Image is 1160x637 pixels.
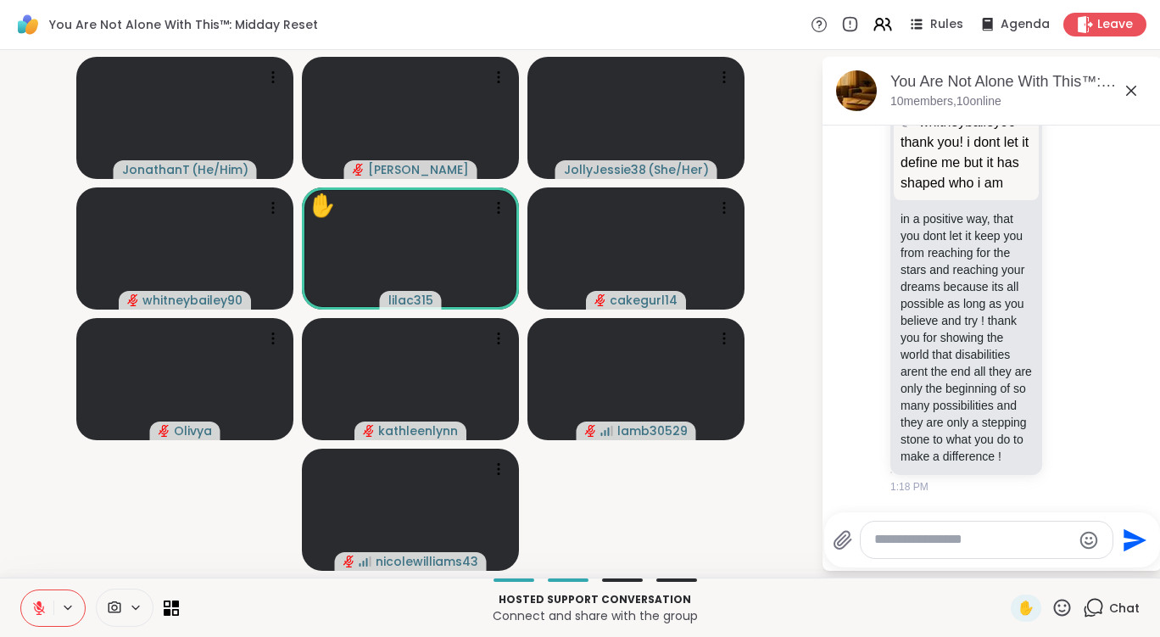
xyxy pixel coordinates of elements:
span: lamb30529 [617,422,688,439]
span: kathleenlynn [378,422,458,439]
span: audio-muted [353,164,365,176]
span: ✋ [1018,598,1035,618]
span: JonathanT [122,161,190,178]
span: JollyJessie38 [564,161,646,178]
span: Leave [1097,16,1133,33]
p: Hosted support conversation [189,592,1001,607]
span: cakegurl14 [610,292,678,309]
span: Rules [930,16,963,33]
button: Send [1113,521,1152,559]
span: audio-muted [343,556,355,567]
p: in a positive way, that you dont let it keep you from reaching for the stars and reaching your dr... [901,210,1032,465]
span: audio-muted [594,294,606,306]
div: You Are Not Alone With This™: Midday Reset, [DATE] [890,71,1148,92]
span: nicolewilliams43 [376,553,478,570]
span: Chat [1109,600,1140,617]
span: 1:18 PM [890,479,929,495]
span: You Are Not Alone With This™: Midday Reset [49,16,318,33]
span: Olivya [174,422,212,439]
textarea: Type your message [874,531,1072,549]
p: thank you! i dont let it define me but it has shaped who i am [901,132,1032,193]
span: whitneybailey90 [142,292,243,309]
p: Connect and share with the group [189,607,1001,624]
span: audio-muted [585,425,597,437]
div: ✋ [309,189,336,222]
span: lilac315 [388,292,433,309]
span: audio-muted [159,425,170,437]
p: 10 members, 10 online [890,93,1001,110]
img: ShareWell Logomark [14,10,42,39]
span: ( She/Her ) [648,161,709,178]
span: Agenda [1001,16,1050,33]
span: ( He/Him ) [192,161,248,178]
button: Emoji picker [1079,530,1099,550]
span: audio-muted [363,425,375,437]
span: audio-muted [127,294,139,306]
img: You Are Not Alone With This™: Midday Reset, Oct 11 [836,70,877,111]
span: [PERSON_NAME] [368,161,469,178]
